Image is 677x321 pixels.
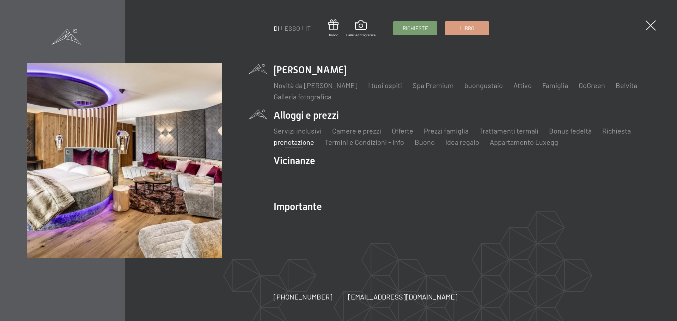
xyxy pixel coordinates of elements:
a: buongustaio [464,81,503,89]
font: [PHONE_NUMBER] [274,292,333,301]
a: Appartamento Luxegg [490,138,558,146]
a: GoGreen [579,81,605,89]
a: I tuoi ospiti [368,81,402,89]
font: Galleria fotografica [346,33,376,37]
a: DI [274,24,279,32]
a: Belvita [616,81,637,89]
font: Libro [460,25,474,31]
a: Servizi inclusivi [274,126,322,135]
a: Idea regalo [445,138,479,146]
a: Galleria fotografica [274,92,331,101]
a: Galleria fotografica [346,20,376,37]
a: [PHONE_NUMBER] [274,292,333,302]
a: Prezzi famiglia [424,126,469,135]
a: Famiglia [542,81,568,89]
a: Buono [415,138,435,146]
a: Spa Premium [413,81,454,89]
a: Camere e prezzi [332,126,381,135]
font: Richieste [403,25,428,31]
a: Richieste [394,21,437,35]
font: Buono [329,33,338,37]
a: Offerte [392,126,413,135]
a: Richiesta [602,126,631,135]
a: Buono [328,19,338,37]
a: Bonus fedeltà [549,126,592,135]
a: Trattamenti termali [479,126,538,135]
a: Novità da [PERSON_NAME] [274,81,358,89]
a: ESSO [285,24,300,32]
a: [EMAIL_ADDRESS][DOMAIN_NAME] [348,292,458,302]
font: [EMAIL_ADDRESS][DOMAIN_NAME] [348,292,458,301]
a: prenotazione [274,138,314,146]
a: IT [305,24,311,32]
a: Libro [445,21,489,35]
a: Attivo [513,81,532,89]
a: Termini e Condizioni - Info [325,138,404,146]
